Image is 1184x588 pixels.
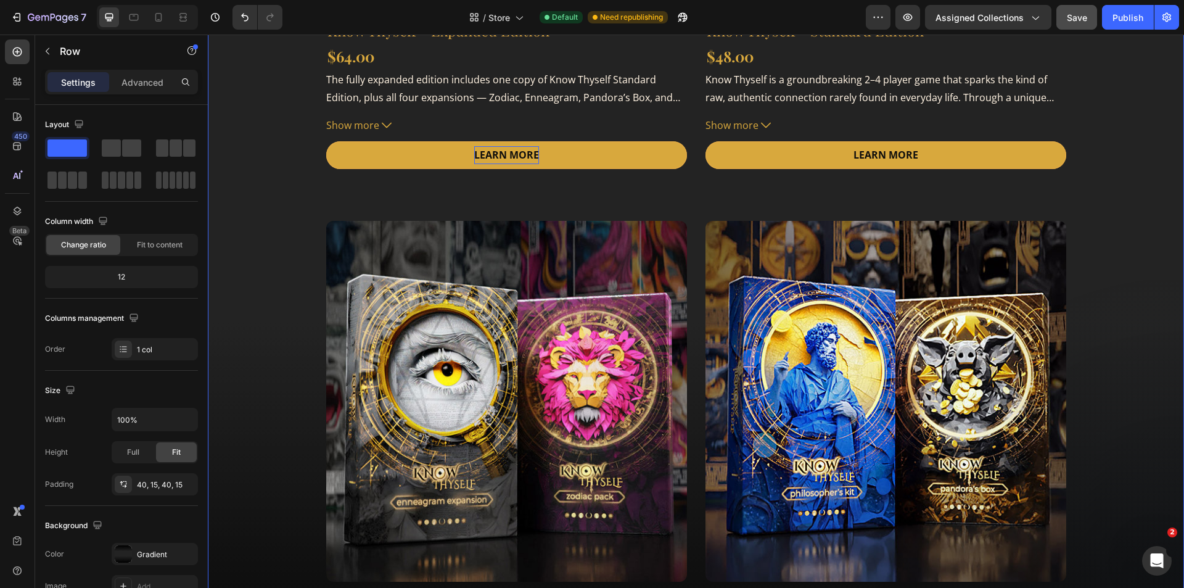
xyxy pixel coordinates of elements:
span: Change ratio [61,239,106,251]
button: 7 [5,5,92,30]
div: Column width [45,213,110,230]
div: 40, 15, 40, 15 [137,479,195,491]
span: Full [127,447,139,458]
strong: LEARN MORE [266,114,331,127]
span: Default [552,12,578,23]
div: Rich Text Editor. Editing area: main [266,112,331,130]
p: Row [60,44,165,59]
span: 2 [1167,528,1177,537]
div: Layout [45,117,86,133]
button: Show more [498,82,858,100]
p: Advanced [121,76,163,89]
button: Publish [1102,5,1154,30]
p: Settings [61,76,96,89]
div: Width [45,414,65,425]
iframe: Intercom live chat [1142,546,1172,576]
input: Auto [112,408,197,431]
div: Columns management [45,310,141,327]
div: Size [45,383,78,399]
p: 7 [81,10,86,25]
div: Undo/Redo [232,5,282,30]
span: Show more [498,82,551,100]
span: Fit [172,447,181,458]
span: Fit to content [137,239,183,251]
div: 450 [12,131,30,141]
button: Save [1056,5,1097,30]
div: Order [45,344,65,355]
span: / [483,11,486,24]
button: Assigned Collections [925,5,1051,30]
div: Publish [1112,11,1143,24]
button: <strong>LEARN MORE</strong> [498,107,858,135]
div: 12 [47,268,195,286]
div: Gradient [137,549,195,560]
span: Assigned Collections [935,11,1024,24]
p: Know Thyself is a groundbreaking 2–4 player game that sparks the kind of raw, authentic connectio... [498,38,856,159]
span: Store [488,11,510,24]
div: Height [45,447,68,458]
div: Color [45,549,64,560]
a: Know Thyself Expansion Set 2 [498,186,858,547]
iframe: Design area [208,35,1184,588]
span: Save [1067,12,1087,23]
span: Need republishing [600,12,663,23]
div: Beta [9,226,30,236]
div: $48.00 [498,9,858,34]
strong: LEARN MORE [646,112,710,130]
div: Padding [45,479,73,490]
div: 1 col [137,344,195,355]
a: Know Thyself Expansion Set 1 [118,186,479,547]
div: Background [45,518,105,534]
